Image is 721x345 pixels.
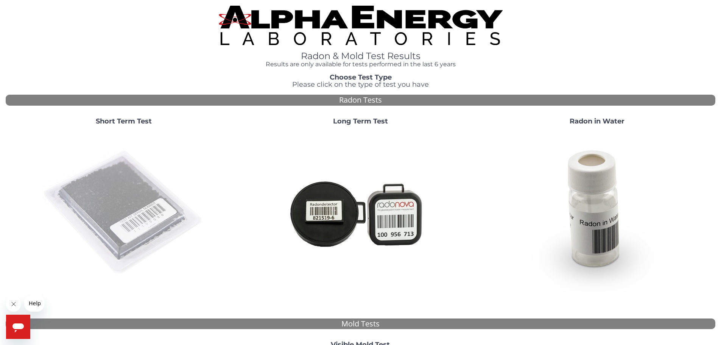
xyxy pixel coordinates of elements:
div: Mold Tests [6,318,715,329]
iframe: Close message [6,297,21,312]
iframe: Message from company [24,295,44,312]
strong: Radon in Water [570,117,624,125]
strong: Long Term Test [333,117,388,125]
img: ShortTerm.jpg [42,131,205,294]
h4: Results are only available for tests performed in the last 6 years [219,61,503,68]
strong: Choose Test Type [330,73,392,81]
div: Radon Tests [6,95,715,106]
img: RadoninWater.jpg [515,131,678,294]
span: Please click on the type of test you have [292,80,429,89]
strong: Short Term Test [96,117,152,125]
img: Radtrak2vsRadtrak3.jpg [279,131,442,294]
iframe: Button to launch messaging window [6,315,30,339]
img: TightCrop.jpg [219,6,503,45]
h1: Radon & Mold Test Results [219,51,503,61]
